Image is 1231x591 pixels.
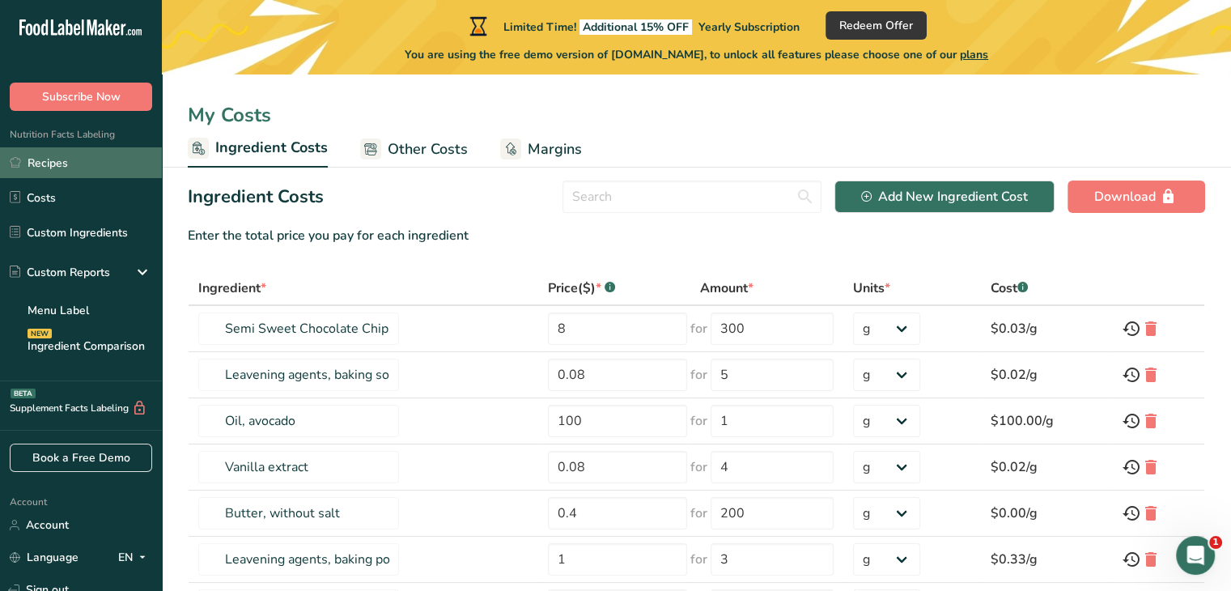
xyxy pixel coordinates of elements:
[528,138,582,160] span: Margins
[981,491,1112,537] td: $0.00/g
[1209,536,1222,549] span: 1
[834,181,1055,213] button: Add New Ingredient Cost
[1176,536,1215,575] iframe: Intercom live chat
[562,181,821,213] input: Search
[690,550,707,569] span: for
[388,138,468,160] span: Other Costs
[10,543,79,572] a: Language
[466,16,800,36] div: Limited Time!
[28,329,52,338] div: NEW
[198,278,266,298] div: Ingredient
[10,444,152,472] a: Book a Free Demo
[579,19,692,35] span: Additional 15% OFF
[960,47,988,62] span: plans
[690,365,707,385] span: for
[700,278,753,298] div: Amount
[839,17,913,34] span: Redeem Offer
[981,398,1112,444] td: $100.00/g
[548,278,615,298] div: Price($)
[853,278,890,298] div: Units
[690,411,707,431] span: for
[981,352,1112,398] td: $0.02/g
[215,137,328,159] span: Ingredient Costs
[162,100,1231,130] div: My Costs
[690,319,707,338] span: for
[118,548,152,568] div: EN
[690,457,707,477] span: for
[10,264,110,281] div: Custom Reports
[981,444,1112,491] td: $0.02/g
[10,83,152,111] button: Subscribe Now
[188,226,1205,245] div: Enter the total price you pay for each ingredient
[690,504,707,523] span: for
[981,306,1112,352] td: $0.03/g
[188,130,328,168] a: Ingredient Costs
[360,131,468,168] a: Other Costs
[826,11,927,40] button: Redeem Offer
[11,389,36,398] div: BETA
[698,19,800,35] span: Yearly Subscription
[405,46,988,63] span: You are using the free demo version of [DOMAIN_NAME], to unlock all features please choose one of...
[861,187,1028,206] div: Add New Ingredient Cost
[1068,181,1205,213] button: Download
[991,278,1028,298] div: Cost
[1094,187,1178,206] div: Download
[188,184,324,210] h2: Ingredient Costs
[42,88,121,105] span: Subscribe Now
[981,537,1112,583] td: $0.33/g
[500,131,582,168] a: Margins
